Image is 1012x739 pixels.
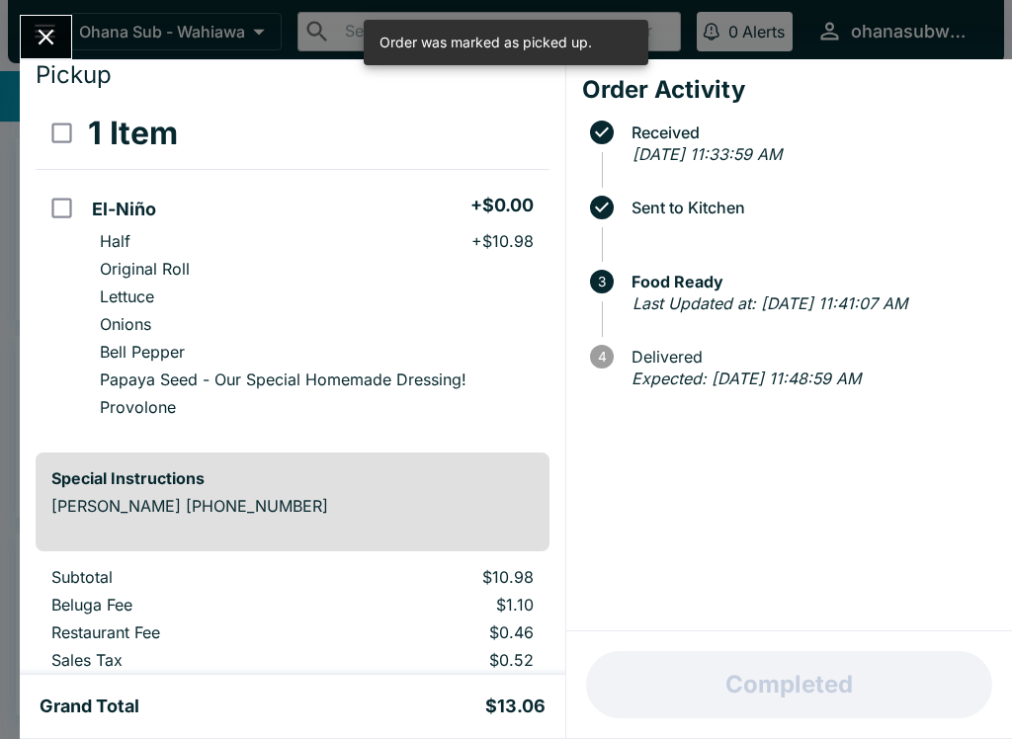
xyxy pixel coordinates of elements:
em: Last Updated at: [DATE] 11:41:07 AM [632,293,907,313]
span: Received [622,123,996,141]
p: Original Roll [100,259,190,279]
p: Restaurant Fee [51,622,312,642]
span: Food Ready [622,273,996,290]
p: Provolone [100,397,176,417]
p: [PERSON_NAME] [PHONE_NUMBER] [51,496,534,516]
span: Sent to Kitchen [622,199,996,216]
h3: 1 Item [88,114,178,153]
p: $0.52 [344,650,534,670]
p: Sales Tax [51,650,312,670]
p: $1.10 [344,595,534,615]
h6: Special Instructions [51,468,534,488]
p: + $10.98 [471,231,534,251]
text: 3 [598,274,606,289]
p: Beluga Fee [51,595,312,615]
h5: El-Niño [92,198,156,221]
p: Lettuce [100,287,154,306]
p: $10.98 [344,567,534,587]
em: Expected: [DATE] 11:48:59 AM [632,369,861,388]
h5: Grand Total [40,695,139,718]
p: Subtotal [51,567,312,587]
span: Pickup [36,60,112,89]
p: Papaya Seed - Our Special Homemade Dressing! [100,369,466,389]
button: Close [21,16,71,58]
div: Order was marked as picked up. [379,26,592,59]
table: orders table [36,98,549,437]
h5: + $0.00 [470,194,534,217]
em: [DATE] 11:33:59 AM [632,144,782,164]
p: Onions [100,314,151,334]
p: Half [100,231,130,251]
span: Delivered [622,348,996,366]
text: 4 [597,349,606,365]
p: $0.46 [344,622,534,642]
table: orders table [36,567,549,678]
h5: $13.06 [485,695,546,718]
p: Bell Pepper [100,342,185,362]
h4: Order Activity [582,75,996,105]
